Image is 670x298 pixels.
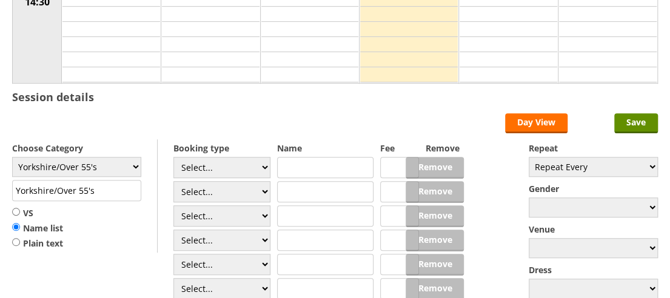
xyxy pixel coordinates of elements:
label: Gender [529,183,658,194]
label: Choose Category [12,142,141,154]
label: Plain text [12,237,63,250]
input: Title/Description [12,180,141,201]
label: Name [277,142,374,154]
input: Name list [12,222,20,231]
label: Repeat [529,142,658,154]
a: Day View [505,113,568,133]
label: VS [12,207,63,219]
label: Venue [529,223,658,235]
label: Remove [426,142,464,154]
label: Dress [529,264,658,276]
label: Name list [12,222,63,234]
input: Save [614,113,658,133]
label: Fee [380,142,419,154]
input: VS [12,207,20,216]
label: Booking type [173,142,270,154]
h3: Session details [12,90,94,104]
input: Plain text [12,237,20,247]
